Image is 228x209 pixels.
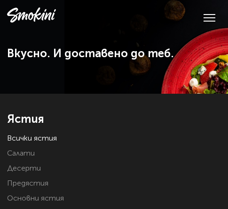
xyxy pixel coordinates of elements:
[7,165,41,172] a: Десерти
[7,195,64,202] a: Основни ястия
[7,47,221,61] h1: Вкусно. И доставено до теб.
[7,112,221,127] h4: Ястия
[7,150,35,157] a: Салати
[7,135,57,142] a: Всички ястия
[7,180,48,187] a: Предястия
